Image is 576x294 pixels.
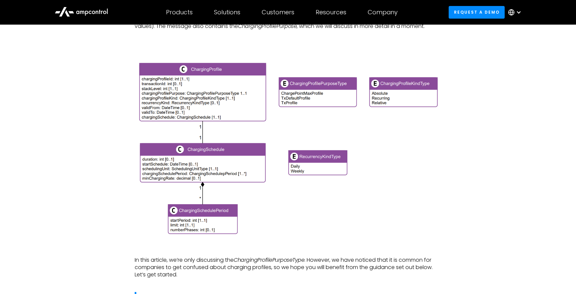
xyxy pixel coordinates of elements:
[234,256,304,264] em: ChargingProfilePurposeType
[166,9,193,16] div: Products
[368,9,398,16] div: Company
[262,9,294,16] div: Customers
[316,9,346,16] div: Resources
[135,256,441,279] p: In this article, we’re only discussing the . However, we have noticed that it is common for compa...
[214,9,240,16] div: Solutions
[238,22,297,30] em: ChargingProfilePurpose
[449,6,505,18] a: Request a demo
[135,62,441,238] img: ChargingProfilePurposeType Ampcontrol
[135,36,441,43] p: ‍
